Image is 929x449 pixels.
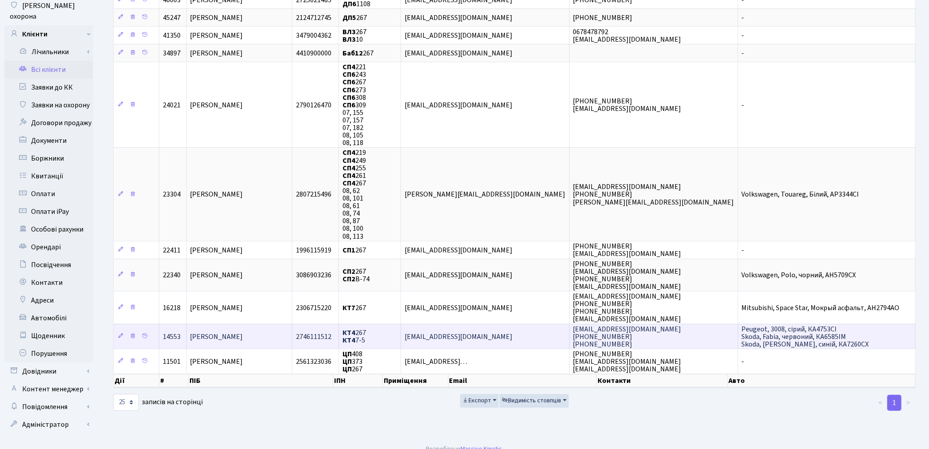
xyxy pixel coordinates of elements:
[342,267,355,276] b: СП2
[4,25,93,43] a: Клієнти
[502,396,561,405] span: Видимість стовпців
[190,31,243,40] span: [PERSON_NAME]
[296,190,331,200] span: 2807215496
[189,374,333,387] th: ПІБ
[4,291,93,309] a: Адреси
[190,190,243,200] span: [PERSON_NAME]
[342,62,355,72] b: СП4
[163,13,181,23] span: 45247
[342,178,355,188] b: СП4
[405,332,513,342] span: [EMAIL_ADDRESS][DOMAIN_NAME]
[4,114,93,132] a: Договори продажу
[500,394,569,408] button: Видимість стовпців
[342,328,355,338] b: КТ4
[742,100,744,110] span: -
[4,221,93,238] a: Особові рахунки
[342,364,352,374] b: ЦП
[296,48,331,58] span: 4410900000
[342,27,366,44] span: 267 10
[4,345,93,362] a: Порушення
[342,62,366,148] span: 221 243 267 273 308 309 07, 155 07, 157 07, 182 08, 105 08, 118
[342,349,352,359] b: ЦП
[163,332,181,342] span: 14553
[296,13,331,23] span: 2124712745
[342,171,355,181] b: СП4
[405,357,468,366] span: [EMAIL_ADDRESS]…
[190,48,243,58] span: [PERSON_NAME]
[342,148,366,241] span: 219 249 255 261 267 08, 62 08, 101 08, 61 08, 74 08, 87 08, 100 08, 113
[383,374,448,387] th: Приміщення
[163,270,181,280] span: 22340
[342,13,356,23] b: ДП5
[449,374,597,387] th: Email
[342,267,370,284] span: 267 В-74
[573,27,681,44] span: 0678478792 [EMAIL_ADDRESS][DOMAIN_NAME]
[296,357,331,366] span: 2561323036
[573,13,633,23] span: [PHONE_NUMBER]
[4,309,93,327] a: Автомобілі
[342,245,366,255] span: 267
[342,48,363,58] b: Баб12
[163,31,181,40] span: 41350
[4,185,93,203] a: Оплати
[742,270,856,280] span: Volkswagen, Polo, чорний, АН5709СХ
[573,96,681,114] span: [PHONE_NUMBER] [EMAIL_ADDRESS][DOMAIN_NAME]
[342,93,355,102] b: СП6
[742,13,744,23] span: -
[742,324,869,349] span: Peugeot, 3008, сірий, КА4753СІ Skoda, Fabia, червоний, КА6585IM Skoda, [PERSON_NAME], синій, КА72...
[405,190,566,200] span: [PERSON_NAME][EMAIL_ADDRESS][DOMAIN_NAME]
[4,132,93,150] a: Документи
[342,27,356,37] b: ВЛ3
[342,335,355,345] b: КТ4
[4,96,93,114] a: Заявки на охорону
[190,245,243,255] span: [PERSON_NAME]
[342,274,355,284] b: СП2
[333,374,383,387] th: ІПН
[190,357,243,366] span: [PERSON_NAME]
[342,148,355,158] b: СП4
[113,394,203,411] label: записів на сторінці
[342,156,355,165] b: СП4
[405,303,513,313] span: [EMAIL_ADDRESS][DOMAIN_NAME]
[190,270,243,280] span: [PERSON_NAME]
[573,182,734,207] span: [EMAIL_ADDRESS][DOMAIN_NAME] [PHONE_NUMBER] [PERSON_NAME][EMAIL_ADDRESS][DOMAIN_NAME]
[4,327,93,345] a: Щоденник
[163,357,181,366] span: 11501
[4,150,93,167] a: Боржники
[887,395,901,411] a: 1
[4,274,93,291] a: Контакти
[296,332,331,342] span: 2746111512
[163,303,181,313] span: 16218
[728,374,916,387] th: Авто
[405,245,513,255] span: [EMAIL_ADDRESS][DOMAIN_NAME]
[742,303,900,313] span: Mitsubishi, Space Star, Мокрый асфальт, АН2794АО
[163,245,181,255] span: 22411
[159,374,189,387] th: #
[4,203,93,221] a: Оплати iPay
[4,362,93,380] a: Довідники
[4,380,93,398] a: Контент менеджер
[597,374,728,387] th: Контакти
[296,100,331,110] span: 2790126470
[190,332,243,342] span: [PERSON_NAME]
[4,416,93,433] a: Адміністратор
[573,324,681,349] span: [EMAIL_ADDRESS][DOMAIN_NAME] [PHONE_NUMBER] [PHONE_NUMBER]
[460,394,499,408] button: Експорт
[114,374,159,387] th: Дії
[342,85,355,95] b: СП6
[4,167,93,185] a: Квитанції
[4,79,93,96] a: Заявки до КК
[10,43,93,61] a: Лічильники
[742,48,744,58] span: -
[4,256,93,274] a: Посвідчення
[163,190,181,200] span: 23304
[742,31,744,40] span: -
[462,396,491,405] span: Експорт
[342,35,356,44] b: ВЛ3
[163,100,181,110] span: 24021
[742,245,744,255] span: -
[190,303,243,313] span: [PERSON_NAME]
[573,291,681,324] span: [EMAIL_ADDRESS][DOMAIN_NAME] [PHONE_NUMBER] [PHONE_NUMBER] [EMAIL_ADDRESS][DOMAIN_NAME]
[190,13,243,23] span: [PERSON_NAME]
[405,13,513,23] span: [EMAIL_ADDRESS][DOMAIN_NAME]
